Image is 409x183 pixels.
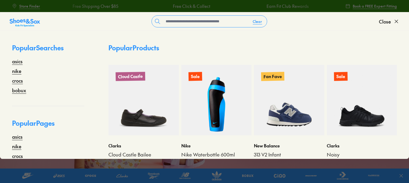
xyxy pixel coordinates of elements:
[71,3,117,9] a: Free Shipping Over $85
[172,3,209,9] a: Free Click & Collect
[12,58,23,65] a: asics
[266,3,308,9] a: Earn Fit Club Rewards
[12,67,21,74] a: nike
[254,143,324,149] p: New Balance
[181,151,252,158] a: Nike Waterbottle 600ml
[19,3,40,9] span: Store Finder
[327,151,397,158] a: Noisy
[379,15,399,28] button: Close
[181,143,252,149] p: Nike
[12,77,23,84] a: crocs
[10,18,40,27] img: SNS_Logo_Responsive.svg
[12,143,21,150] a: nike
[10,17,40,26] a: Shoes &amp; Sox
[12,1,40,11] a: Store Finder
[108,65,179,135] a: Cloud Castle
[379,18,391,25] span: Close
[12,133,23,140] a: asics
[254,65,324,135] a: Fan Fave
[12,87,26,94] a: bobux
[345,1,397,11] a: Book a FREE Expert Fitting
[248,16,267,27] button: Clear
[108,143,179,149] p: Clarks
[116,72,145,81] p: Cloud Castle
[261,72,284,81] p: Fan Fave
[327,65,397,135] a: Sale
[188,72,202,81] p: Sale
[327,143,397,149] p: Clarks
[108,43,159,53] p: Popular Products
[108,151,179,158] a: Cloud Castle Bailee
[353,3,397,9] span: Book a FREE Expert Fitting
[254,151,324,158] a: 313 V2 Infant
[334,72,347,81] p: Sale
[12,152,23,159] a: crocs
[181,65,252,135] a: Sale
[12,43,84,58] p: Popular Searches
[12,118,84,133] p: Popular Pages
